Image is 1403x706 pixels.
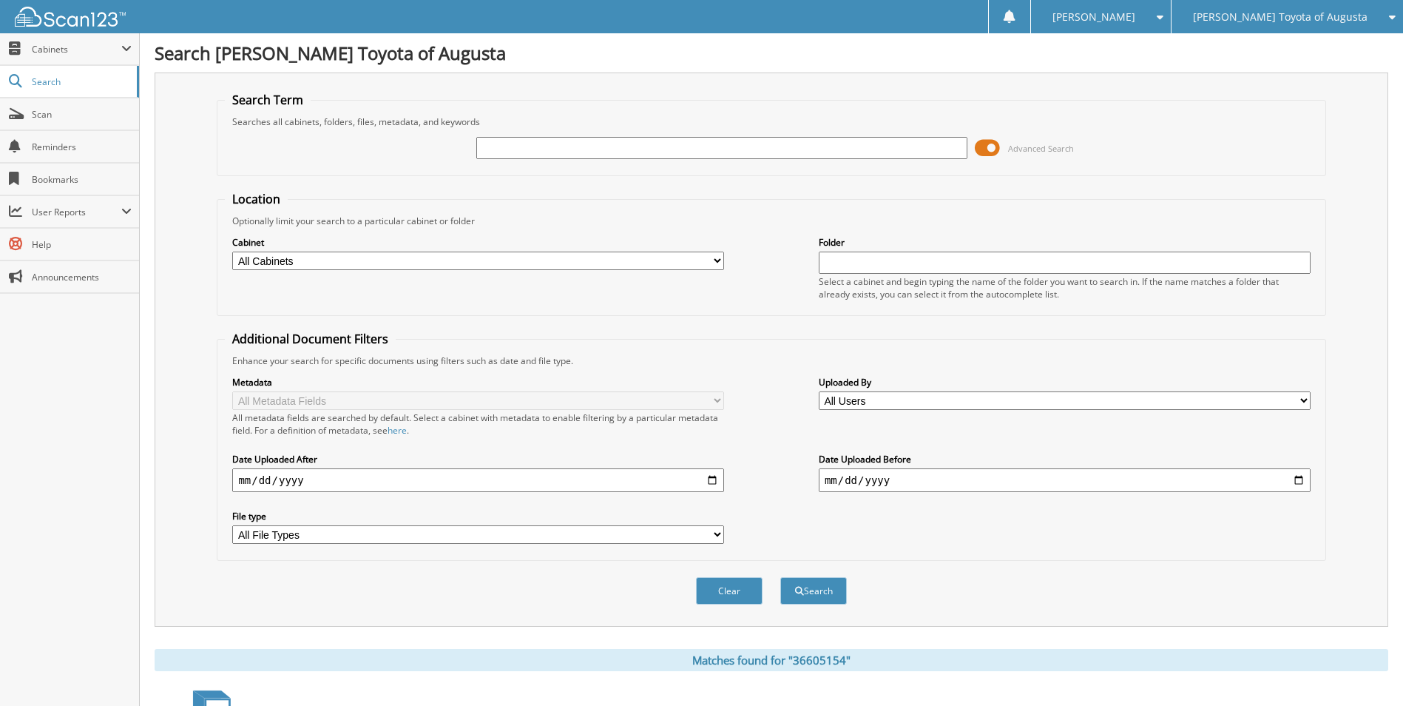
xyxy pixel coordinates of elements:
[15,7,126,27] img: scan123-logo-white.svg
[32,206,121,218] span: User Reports
[32,238,132,251] span: Help
[388,424,407,437] a: here
[32,43,121,56] span: Cabinets
[819,376,1311,389] label: Uploaded By
[32,173,132,186] span: Bookmarks
[225,191,288,207] legend: Location
[232,453,724,465] label: Date Uploaded After
[819,275,1311,300] div: Select a cabinet and begin typing the name of the folder you want to search in. If the name match...
[780,577,847,605] button: Search
[1329,635,1403,706] iframe: Chat Widget
[232,376,724,389] label: Metadata
[155,649,1388,671] div: Matches found for "36605154"
[1052,13,1135,21] span: [PERSON_NAME]
[232,510,724,522] label: File type
[155,41,1388,65] h1: Search [PERSON_NAME] Toyota of Augusta
[225,215,1317,227] div: Optionally limit your search to a particular cabinet or folder
[819,236,1311,249] label: Folder
[1193,13,1367,21] span: [PERSON_NAME] Toyota of Augusta
[232,236,724,249] label: Cabinet
[32,141,132,153] span: Reminders
[696,577,763,605] button: Clear
[225,331,396,347] legend: Additional Document Filters
[225,354,1317,367] div: Enhance your search for specific documents using filters such as date and file type.
[32,75,129,88] span: Search
[225,115,1317,128] div: Searches all cabinets, folders, files, metadata, and keywords
[32,108,132,121] span: Scan
[32,271,132,283] span: Announcements
[232,411,724,437] div: All metadata fields are searched by default. Select a cabinet with metadata to enable filtering b...
[232,468,724,492] input: start
[819,453,1311,465] label: Date Uploaded Before
[1008,143,1074,154] span: Advanced Search
[819,468,1311,492] input: end
[225,92,311,108] legend: Search Term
